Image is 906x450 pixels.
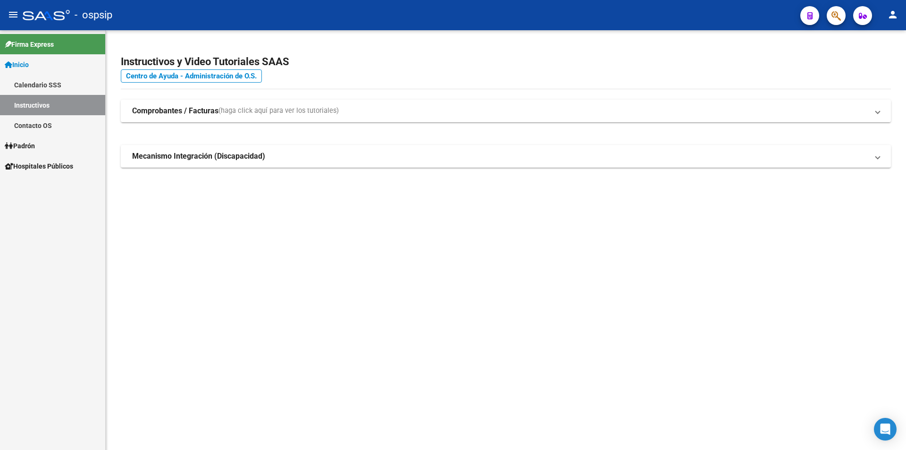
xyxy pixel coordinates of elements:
[121,69,262,83] a: Centro de Ayuda - Administración de O.S.
[121,145,891,168] mat-expansion-panel-header: Mecanismo Integración (Discapacidad)
[218,106,339,116] span: (haga click aquí para ver los tutoriales)
[887,9,898,20] mat-icon: person
[5,39,54,50] span: Firma Express
[121,53,891,71] h2: Instructivos y Video Tutoriales SAAS
[132,106,218,116] strong: Comprobantes / Facturas
[132,151,265,161] strong: Mecanismo Integración (Discapacidad)
[75,5,112,25] span: - ospsip
[874,418,897,441] div: Open Intercom Messenger
[5,141,35,151] span: Padrón
[5,59,29,70] span: Inicio
[5,161,73,171] span: Hospitales Públicos
[121,100,891,122] mat-expansion-panel-header: Comprobantes / Facturas(haga click aquí para ver los tutoriales)
[8,9,19,20] mat-icon: menu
